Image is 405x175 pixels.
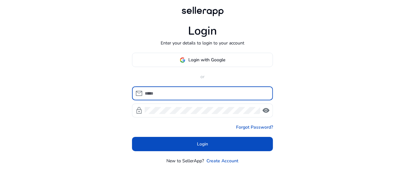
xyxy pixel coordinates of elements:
a: Create Account [207,158,239,164]
button: Login with Google [132,53,273,67]
a: Forgot Password? [236,124,273,131]
p: Enter your details to login to your account [161,40,244,46]
h1: Login [188,24,217,38]
p: New to SellerApp? [167,158,204,164]
p: or [132,73,273,80]
img: google-logo.svg [180,57,185,63]
span: visibility [262,107,270,114]
span: lock [135,107,143,114]
span: Login [197,141,208,147]
span: mail [135,90,143,97]
span: Login with Google [189,57,226,63]
button: Login [132,137,273,151]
